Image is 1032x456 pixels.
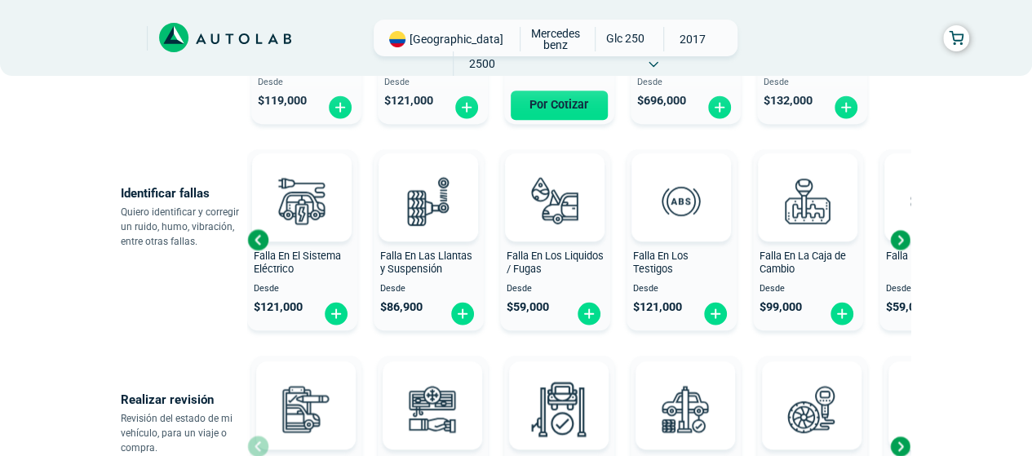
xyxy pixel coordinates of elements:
[637,94,686,108] span: $ 696,000
[783,157,832,206] img: AD0BCuuxAAAAAElFTkSuQmCC
[596,27,653,50] span: GLC 250
[764,94,813,108] span: $ 132,000
[258,77,355,88] span: Desde
[254,284,351,294] span: Desde
[523,373,595,445] img: peritaje-v3.svg
[833,95,859,120] img: fi_plus-circle2.svg
[408,365,457,414] img: AD0BCuuxAAAAAElFTkSuQmCC
[760,300,802,314] span: $ 99,000
[246,228,270,252] div: Previous slide
[450,301,476,326] img: fi_plus-circle2.svg
[266,165,338,237] img: diagnostic_bombilla-v3.svg
[829,301,855,326] img: fi_plus-circle2.svg
[454,95,480,120] img: fi_plus-circle2.svg
[507,300,549,314] span: $ 59,000
[530,157,579,206] img: AD0BCuuxAAAAAElFTkSuQmCC
[121,388,247,411] p: Realizar revisión
[404,157,453,206] img: AD0BCuuxAAAAAElFTkSuQmCC
[121,205,247,249] p: Quiero identificar y corregir un ruido, humo, vibración, entre otras fallas.
[121,182,247,205] p: Identificar fallas
[327,95,353,120] img: fi_plus-circle2.svg
[392,165,464,237] img: diagnostic_suspension-v3.svg
[277,157,326,206] img: AD0BCuuxAAAAAElFTkSuQmCC
[910,157,959,206] img: AD0BCuuxAAAAAElFTkSuQmCC
[657,157,706,206] img: AD0BCuuxAAAAAElFTkSuQmCC
[507,250,604,276] span: Falla En Los Liquidos / Fugas
[576,301,602,326] img: fi_plus-circle2.svg
[764,77,861,88] span: Desde
[633,250,689,276] span: Falla En Los Testigos
[886,284,983,294] span: Desde
[500,149,610,330] button: Falla En Los Liquidos / Fugas Desde $59,000
[380,284,477,294] span: Desde
[247,149,357,330] button: Falla En El Sistema Eléctrico Desde $121,000
[511,91,608,120] button: Por Cotizar
[270,373,342,445] img: revision_general-v3.svg
[753,149,863,330] button: Falla En La Caja de Cambio Desde $99,000
[664,27,722,51] span: 2017
[121,411,247,455] p: Revisión del estado de mi vehículo, para un viaje o compra.
[633,300,682,314] span: $ 121,000
[645,165,717,237] img: diagnostic_diagnostic_abs-v3.svg
[258,94,307,108] span: $ 119,000
[534,365,583,414] img: AD0BCuuxAAAAAElFTkSuQmCC
[374,149,484,330] button: Falla En Las Llantas y Suspensión Desde $86,900
[396,373,468,445] img: aire_acondicionado-v3.svg
[507,284,604,294] span: Desde
[760,284,857,294] span: Desde
[702,301,729,326] img: fi_plus-circle2.svg
[254,250,341,276] span: Falla En El Sistema Eléctrico
[410,31,503,47] span: [GEOGRAPHIC_DATA]
[384,77,481,88] span: Desde
[649,373,721,445] img: revision_tecno_mecanica-v3.svg
[254,300,303,314] span: $ 121,000
[323,301,349,326] img: fi_plus-circle2.svg
[627,149,737,330] button: Falla En Los Testigos Desde $121,000
[760,250,846,276] span: Falla En La Caja de Cambio
[902,373,974,445] img: cambio_bateria-v3.svg
[637,77,734,88] span: Desde
[633,284,730,294] span: Desde
[527,27,585,51] span: MERCEDES BENZ
[886,250,976,262] span: Falla En Los Frenos
[380,300,423,314] span: $ 86,900
[454,51,512,76] span: 2500
[787,365,836,414] img: AD0BCuuxAAAAAElFTkSuQmCC
[384,94,433,108] span: $ 121,000
[519,165,591,237] img: diagnostic_gota-de-sangre-v3.svg
[888,228,912,252] div: Next slide
[898,165,970,237] img: diagnostic_disco-de-freno-v3.svg
[706,95,733,120] img: fi_plus-circle2.svg
[776,373,848,445] img: escaner-v3.svg
[879,149,990,330] button: Falla En Los Frenos Desde $59,000
[380,250,472,276] span: Falla En Las Llantas y Suspensión
[772,165,844,237] img: diagnostic_caja-de-cambios-v3.svg
[886,300,928,314] span: $ 59,000
[389,31,405,47] img: Flag of COLOMBIA
[661,365,710,414] img: AD0BCuuxAAAAAElFTkSuQmCC
[281,365,330,414] img: AD0BCuuxAAAAAElFTkSuQmCC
